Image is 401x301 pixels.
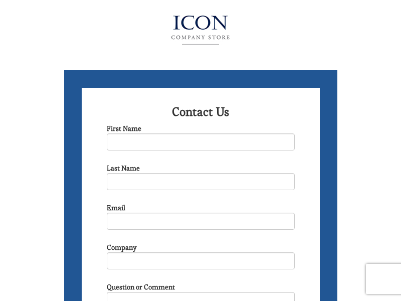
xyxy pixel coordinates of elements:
h2: Contact Us [107,105,295,118]
label: First Name [107,123,141,133]
label: Question or Comment [107,282,175,292]
label: Last Name [107,163,140,173]
label: Company [107,242,137,252]
label: Email [107,203,125,213]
